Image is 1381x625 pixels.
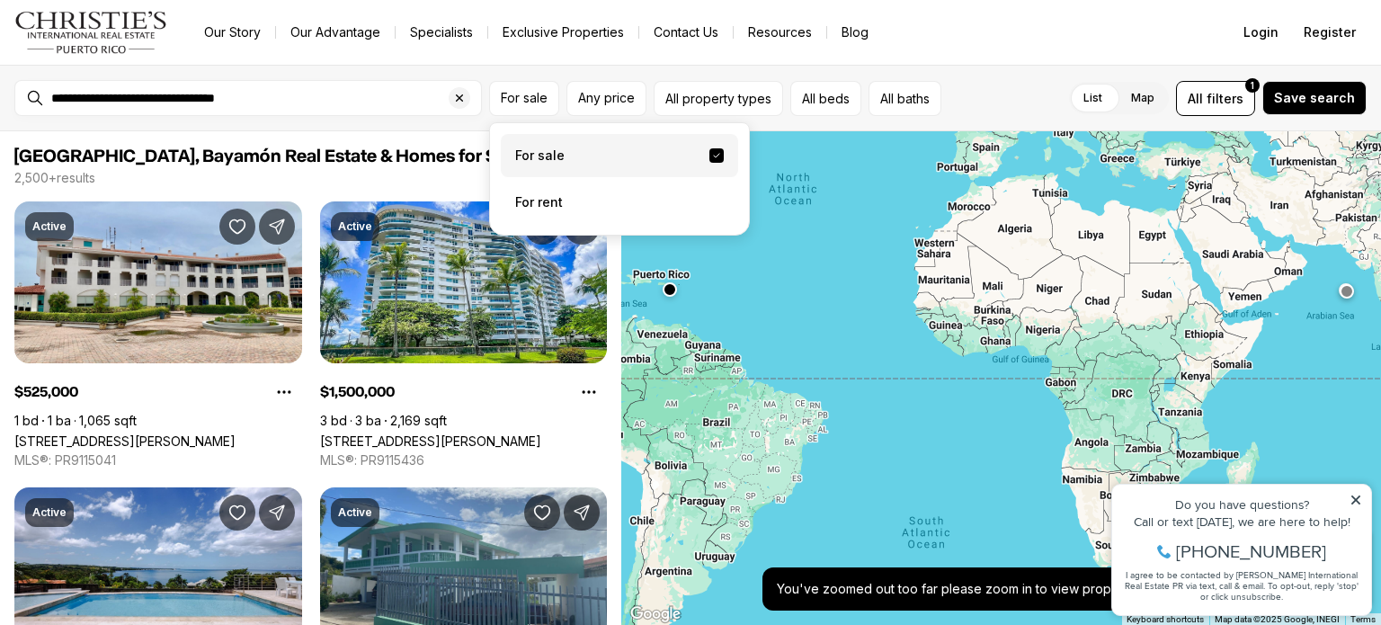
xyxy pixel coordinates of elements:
a: Our Advantage [276,20,395,45]
a: Our Story [190,20,275,45]
label: For rent [501,181,738,224]
button: Share Property [564,495,600,531]
p: You've zoomed out too far please zoom in to view properties. [777,582,1147,596]
div: Call or text [DATE], we are here to help! [19,58,260,70]
a: Specialists [396,20,487,45]
button: Allfilters1 [1176,81,1255,116]
a: Blog [827,20,883,45]
button: All property types [654,81,783,116]
button: All beds [790,81,861,116]
img: logo [14,11,168,54]
button: Login [1233,14,1289,50]
p: Active [32,219,67,234]
a: Resources [734,20,826,45]
button: Contact Us [639,20,733,45]
span: filters [1207,89,1243,108]
p: Active [32,505,67,520]
button: Save search [1262,81,1367,115]
button: Share Property [259,209,295,245]
button: All baths [869,81,941,116]
button: For sale [489,81,559,116]
button: Save Property: Barrio Jaguitas SECTOR CAMPO ALEGRE [524,495,560,531]
label: Map [1117,82,1169,114]
span: Any price [578,91,635,105]
label: For sale [501,134,738,177]
button: Any price [566,81,646,116]
span: [GEOGRAPHIC_DATA], Bayamón Real Estate & Homes for Sale [14,147,521,165]
div: Do you have questions? [19,40,260,53]
button: Share Property [259,495,295,531]
a: 3 STATE RD #224, FAJARDO PR, 00738 [14,433,236,449]
span: For sale [501,91,548,105]
button: Save Property: Lot 6 SR-102, KM 8.6, GUANAJIBO [219,495,255,531]
button: Register [1293,14,1367,50]
p: Active [338,219,372,234]
button: Save Property: 3 STATE RD #224 [219,209,255,245]
span: 1 [1251,78,1254,93]
a: 550 AVENIDA CONSTITUCION #1210, SAN JUAN PR, 00901 [320,433,541,449]
span: Register [1304,25,1356,40]
span: I agree to be contacted by [PERSON_NAME] International Real Estate PR via text, call & email. To ... [22,111,256,145]
span: [PHONE_NUMBER] [74,85,224,103]
label: List [1069,82,1117,114]
p: Active [338,505,372,520]
a: Exclusive Properties [488,20,638,45]
button: Clear search input [449,81,481,115]
p: 2,500 + results [14,171,95,185]
span: Login [1243,25,1279,40]
button: Property options [266,374,302,410]
button: Property options [571,374,607,410]
span: Save search [1274,91,1355,105]
span: All [1188,89,1203,108]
